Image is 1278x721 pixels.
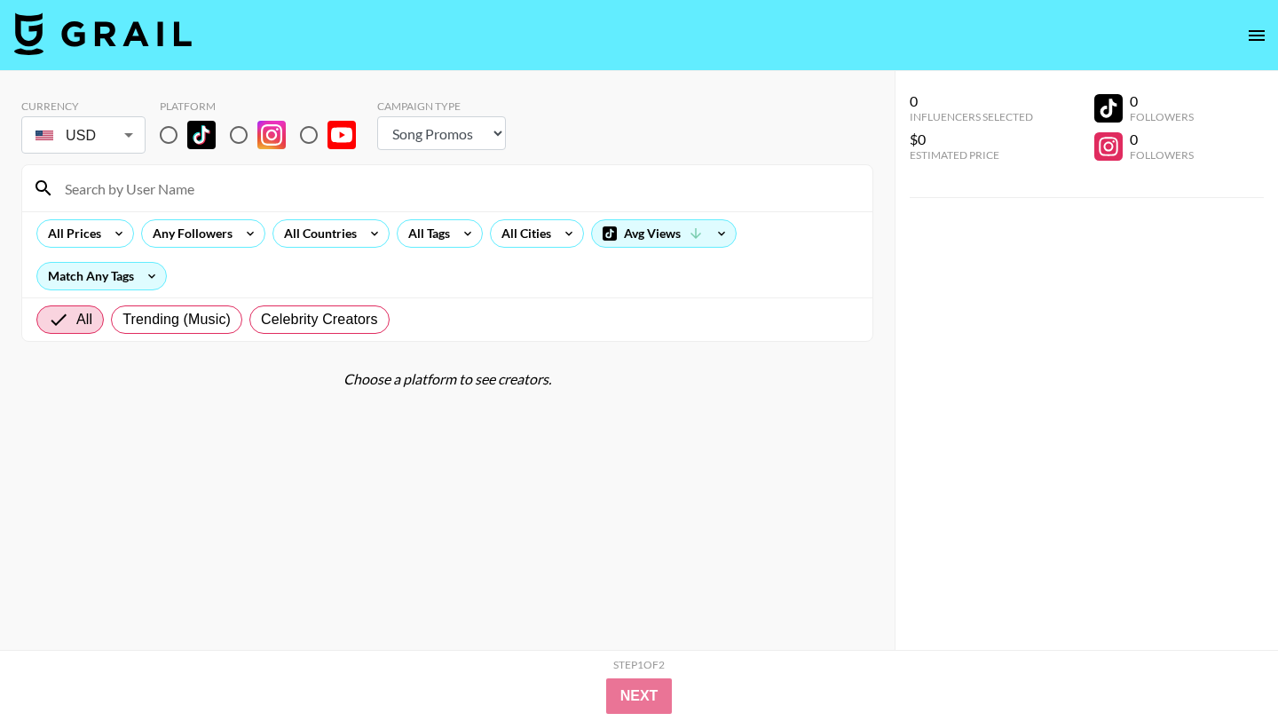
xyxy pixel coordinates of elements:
div: USD [25,120,142,151]
div: All Prices [37,220,105,247]
div: All Cities [491,220,555,247]
img: Instagram [257,121,286,149]
div: 0 [1130,131,1194,148]
div: Influencers Selected [910,110,1033,123]
span: Celebrity Creators [261,309,378,330]
div: Avg Views [592,220,736,247]
span: Trending (Music) [122,309,231,330]
div: 0 [910,92,1033,110]
div: All Countries [273,220,360,247]
input: Search by User Name [54,174,862,202]
img: TikTok [187,121,216,149]
div: Platform [160,99,370,113]
div: Followers [1130,110,1194,123]
img: Grail Talent [14,12,192,55]
div: 0 [1130,92,1194,110]
div: $0 [910,131,1033,148]
div: Followers [1130,148,1194,162]
div: Campaign Type [377,99,506,113]
div: Match Any Tags [37,263,166,289]
img: YouTube [327,121,356,149]
button: open drawer [1239,18,1274,53]
span: All [76,309,92,330]
div: Currency [21,99,146,113]
iframe: Drift Widget Chat Controller [1189,632,1257,700]
div: Estimated Price [910,148,1033,162]
div: All Tags [398,220,454,247]
div: Choose a platform to see creators. [21,370,873,388]
button: Next [606,678,673,714]
div: Any Followers [142,220,236,247]
div: Step 1 of 2 [613,658,665,671]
